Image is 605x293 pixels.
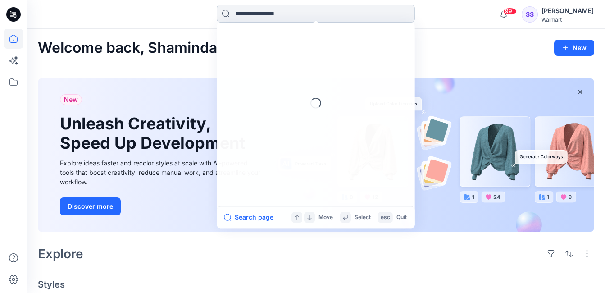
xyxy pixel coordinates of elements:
p: Select [355,213,371,222]
div: Walmart [541,16,594,23]
p: Move [318,213,333,222]
h4: Styles [38,279,594,290]
h1: Unleash Creativity, Speed Up Development [60,114,249,153]
button: Discover more [60,197,121,215]
button: New [554,40,594,56]
span: New [64,94,78,105]
button: Search page [224,212,273,223]
span: 99+ [503,8,517,15]
div: SS [522,6,538,23]
div: Explore ideas faster and recolor styles at scale with AI-powered tools that boost creativity, red... [60,158,263,187]
div: [PERSON_NAME] [541,5,594,16]
h2: Explore [38,247,83,261]
h2: Welcome back, Shaminda [38,40,217,56]
a: Discover more [60,197,263,215]
p: esc [381,213,390,222]
p: Quit [396,213,407,222]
